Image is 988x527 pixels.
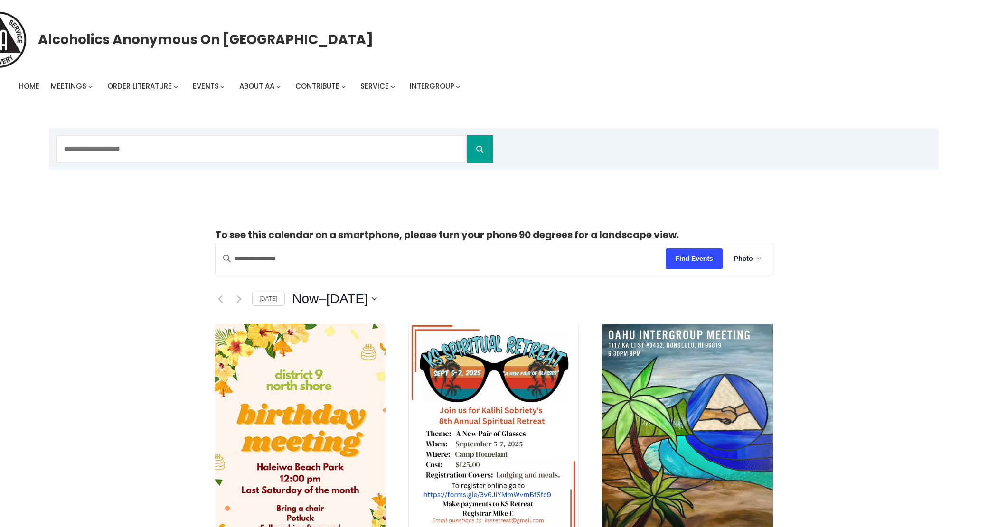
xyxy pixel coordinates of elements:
a: Meetings [51,80,86,93]
a: [DATE] [252,292,285,306]
a: Events [193,80,219,93]
span: [DATE] [326,289,368,308]
button: Photo [723,243,773,274]
a: Login [885,104,909,128]
span: Home [19,81,39,91]
button: Contribute submenu [341,84,346,89]
a: Contribute [295,80,339,93]
input: Enter Keyword. Search for events by Keyword. [216,244,666,274]
span: – [319,289,326,308]
button: About AA submenu [276,84,281,89]
button: Meetings submenu [88,84,93,89]
a: About AA [239,80,274,93]
span: Intergroup [410,81,454,91]
a: Service [360,80,389,93]
button: Click to toggle datepicker [292,289,377,308]
span: Order Literature [107,81,172,91]
button: Cart [921,108,939,126]
a: Next Events [234,293,245,305]
button: Find Events [666,248,722,269]
nav: Intergroup [19,80,463,93]
a: Alcoholics Anonymous on [GEOGRAPHIC_DATA] [38,28,373,51]
button: Intergroup submenu [456,84,460,89]
span: Photo [734,253,753,264]
a: Intergroup [410,80,454,93]
span: Service [360,81,389,91]
button: Search [467,135,493,163]
strong: To see this calendar on a smartphone, please turn your phone 90 degrees for a landscape view. [215,228,679,241]
span: Meetings [51,81,86,91]
span: About AA [239,81,274,91]
button: Events submenu [220,84,225,89]
span: Contribute [295,81,339,91]
span: Events [193,81,219,91]
span: Now [292,289,319,308]
button: Order Literature submenu [174,84,178,89]
button: Service submenu [391,84,395,89]
a: Previous Events [215,293,226,305]
a: Home [19,80,39,93]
